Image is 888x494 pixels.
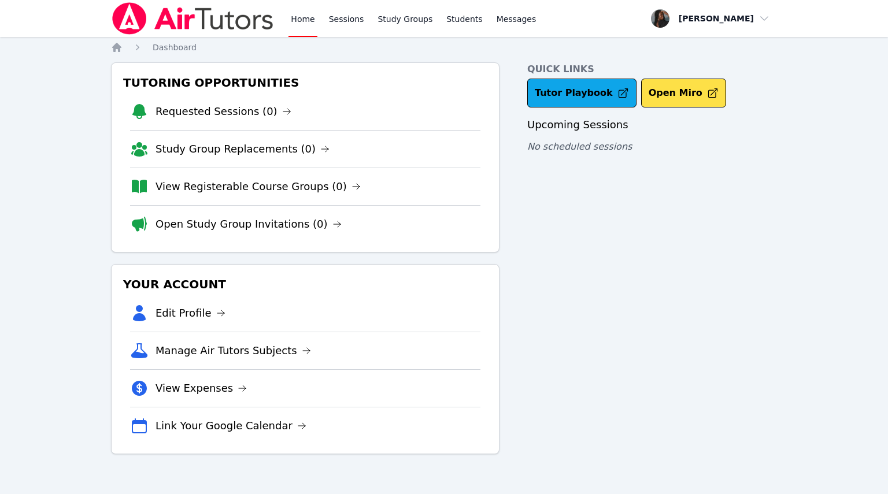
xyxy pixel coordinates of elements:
[156,141,330,157] a: Study Group Replacements (0)
[527,79,637,107] a: Tutor Playbook
[641,79,726,107] button: Open Miro
[156,103,291,120] a: Requested Sessions (0)
[121,72,490,93] h3: Tutoring Opportunities
[156,179,361,195] a: View Registerable Course Groups (0)
[156,343,311,359] a: Manage Air Tutors Subjects
[153,42,197,53] a: Dashboard
[156,216,342,232] a: Open Study Group Invitations (0)
[111,42,777,53] nav: Breadcrumb
[527,117,777,133] h3: Upcoming Sessions
[156,418,306,434] a: Link Your Google Calendar
[497,13,536,25] span: Messages
[121,274,490,295] h3: Your Account
[111,2,275,35] img: Air Tutors
[156,380,247,396] a: View Expenses
[153,43,197,52] span: Dashboard
[156,305,225,321] a: Edit Profile
[527,62,777,76] h4: Quick Links
[527,141,632,152] span: No scheduled sessions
